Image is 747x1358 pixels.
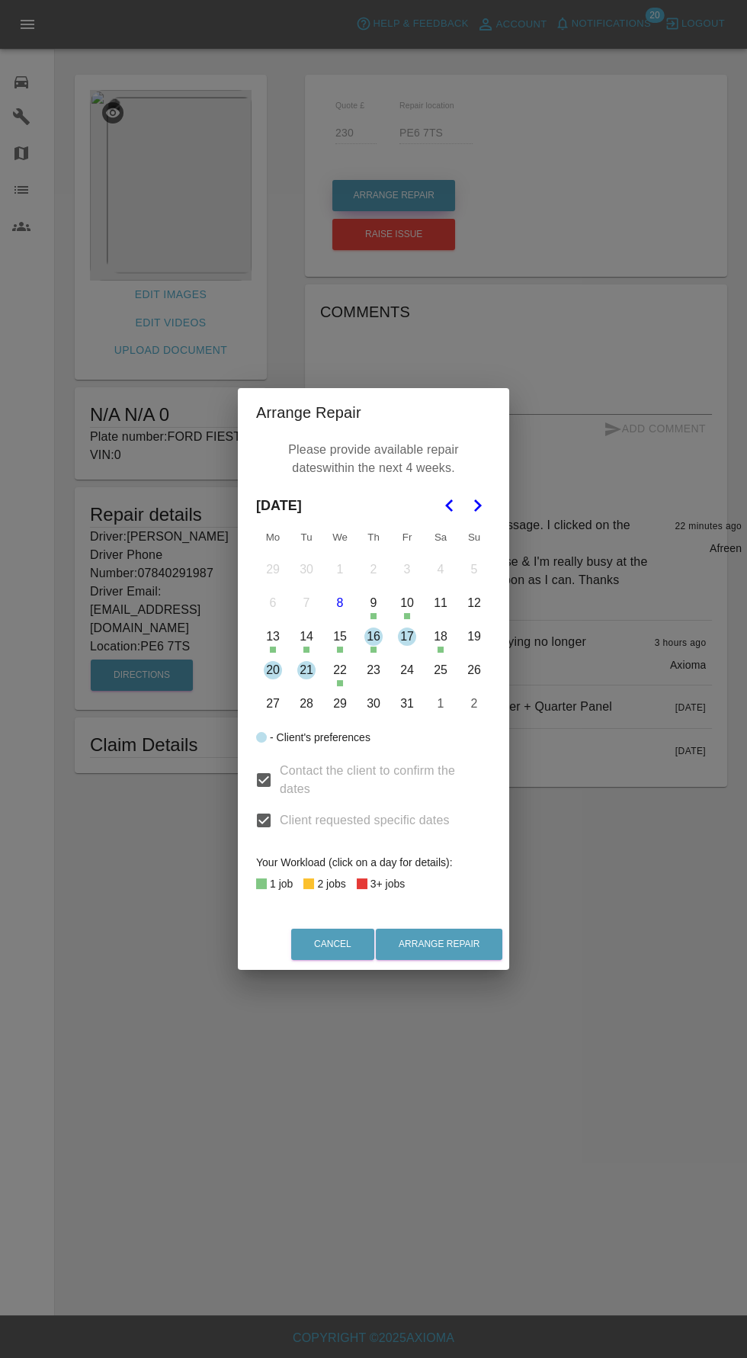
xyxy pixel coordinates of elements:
button: Thursday, October 30th, 2025 [357,688,390,720]
span: Client requested specific dates [280,811,450,830]
div: - Client's preferences [270,728,370,746]
button: Saturday, October 25th, 2025 [425,654,457,686]
button: Friday, October 17th, 2025 [391,621,423,653]
button: Go to the Next Month [463,492,491,519]
th: Monday [256,522,290,553]
button: Sunday, October 5th, 2025 [458,554,490,586]
button: Today, Wednesday, October 8th, 2025 [324,587,356,619]
th: Sunday [457,522,491,553]
button: Friday, October 24th, 2025 [391,654,423,686]
button: Friday, October 31st, 2025 [391,688,423,720]
button: Sunday, October 19th, 2025 [458,621,490,653]
div: 3+ jobs [370,875,406,893]
button: Monday, October 20th, 2025 [257,654,289,686]
div: 2 jobs [317,875,345,893]
button: Saturday, November 1st, 2025 [425,688,457,720]
button: Friday, October 10th, 2025 [391,587,423,619]
th: Friday [390,522,424,553]
th: Tuesday [290,522,323,553]
h2: Arrange Repair [238,388,509,437]
button: Tuesday, October 14th, 2025 [290,621,322,653]
button: Saturday, October 4th, 2025 [425,554,457,586]
button: Sunday, October 12th, 2025 [458,587,490,619]
button: Tuesday, October 21st, 2025 [290,654,322,686]
button: Wednesday, October 15th, 2025 [324,621,356,653]
button: Sunday, October 26th, 2025 [458,654,490,686]
button: Wednesday, October 1st, 2025 [324,554,356,586]
button: Tuesday, October 7th, 2025 [290,587,322,619]
th: Saturday [424,522,457,553]
button: Tuesday, September 30th, 2025 [290,554,322,586]
span: Contact the client to confirm the dates [280,762,479,798]
button: Thursday, October 2nd, 2025 [357,554,390,586]
th: Wednesday [323,522,357,553]
div: 1 job [270,875,293,893]
button: Saturday, October 18th, 2025 [425,621,457,653]
span: [DATE] [256,489,302,522]
p: Please provide available repair dates within the next 4 weeks. [264,437,483,481]
button: Tuesday, October 28th, 2025 [290,688,322,720]
button: Monday, October 27th, 2025 [257,688,289,720]
button: Thursday, October 9th, 2025 [357,587,390,619]
th: Thursday [357,522,390,553]
button: Friday, October 3rd, 2025 [391,554,423,586]
table: October 2025 [256,522,491,721]
button: Arrange Repair [376,929,502,960]
button: Cancel [291,929,374,960]
button: Thursday, October 23rd, 2025 [357,654,390,686]
button: Wednesday, October 22nd, 2025 [324,654,356,686]
button: Wednesday, October 29th, 2025 [324,688,356,720]
button: Monday, October 13th, 2025 [257,621,289,653]
button: Saturday, October 11th, 2025 [425,587,457,619]
button: Go to the Previous Month [436,492,463,519]
button: Sunday, November 2nd, 2025 [458,688,490,720]
button: Monday, September 29th, 2025 [257,554,289,586]
div: Your Workload (click on a day for details): [256,853,491,872]
button: Monday, October 6th, 2025 [257,587,289,619]
button: Thursday, October 16th, 2025 [357,621,390,653]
